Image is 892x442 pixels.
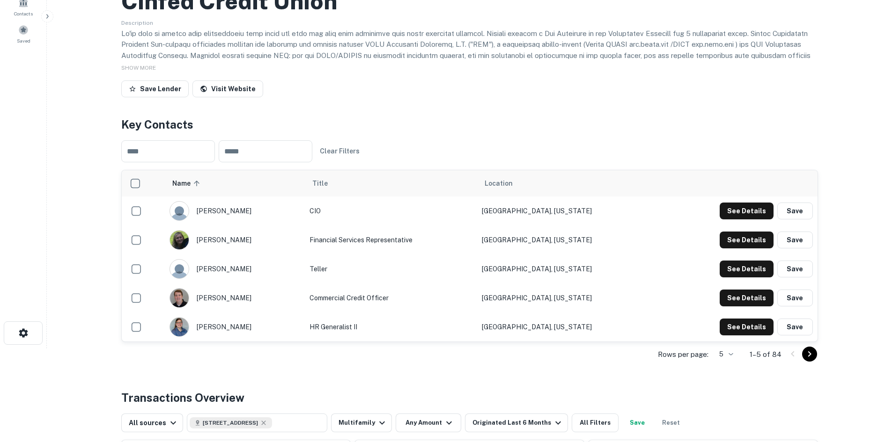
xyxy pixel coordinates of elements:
div: Originated Last 6 Months [472,417,564,428]
button: Save [777,203,813,219]
div: [PERSON_NAME] [170,230,300,250]
h4: Key Contacts [121,116,818,133]
td: Teller [305,254,477,283]
th: Location [477,170,660,196]
img: 9c8pery4andzj6ohjkjp54ma2 [170,202,189,220]
button: Save [777,261,813,277]
button: See Details [720,290,774,306]
th: Name [165,170,305,196]
button: Save [777,319,813,335]
p: Rows per page: [658,349,708,360]
td: [GEOGRAPHIC_DATA], [US_STATE] [477,312,660,341]
a: Saved [3,21,44,46]
span: SHOW MORE [121,65,156,71]
div: [PERSON_NAME] [170,201,300,221]
span: Contacts [14,10,33,17]
button: See Details [720,319,774,335]
img: 1694799500805 [170,318,189,336]
button: Save your search to get updates of matches that match your search criteria. [622,413,652,432]
p: Lo'ip dolo si ametco adip elitseddoeiu temp incid utl etdo mag aliq enim adminimve quis nostr exe... [121,28,818,94]
td: [GEOGRAPHIC_DATA], [US_STATE] [477,254,660,283]
button: Save [777,290,813,306]
div: [PERSON_NAME] [170,317,300,337]
button: Clear Filters [316,143,363,159]
td: [GEOGRAPHIC_DATA], [US_STATE] [477,283,660,312]
span: [STREET_ADDRESS] [203,419,258,427]
img: 1574701741653 [170,289,189,307]
div: All sources [129,417,179,428]
button: All Filters [572,413,619,432]
div: 5 [712,348,735,361]
th: Title [305,170,477,196]
button: All sources [121,413,183,432]
button: Save Lender [121,80,189,97]
span: Description [121,20,153,26]
img: 9c8pery4andzj6ohjkjp54ma2 [170,260,189,278]
div: [PERSON_NAME] [170,288,300,308]
span: Location [485,178,513,189]
a: Visit Website [192,80,263,97]
td: CIO [305,196,477,225]
button: Reset [656,413,686,432]
h4: Transactions Overview [121,389,244,406]
p: 1–5 of 84 [750,349,781,360]
button: See Details [720,232,774,248]
td: [GEOGRAPHIC_DATA], [US_STATE] [477,225,660,254]
button: Originated Last 6 Months [465,413,568,432]
button: Multifamily [331,413,392,432]
td: HR Generalist II [305,312,477,341]
td: [GEOGRAPHIC_DATA], [US_STATE] [477,196,660,225]
button: Any Amount [396,413,461,432]
img: 1700374938978 [170,231,189,249]
iframe: Chat Widget [845,367,892,412]
td: Commercial Credit Officer [305,283,477,312]
span: Saved [17,37,30,44]
button: See Details [720,261,774,277]
span: Title [312,178,340,189]
span: Name [172,178,203,189]
button: See Details [720,203,774,219]
div: [PERSON_NAME] [170,259,300,279]
button: Go to next page [802,347,817,362]
td: Financial Services Representative [305,225,477,254]
div: scrollable content [122,170,818,341]
button: Save [777,232,813,248]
